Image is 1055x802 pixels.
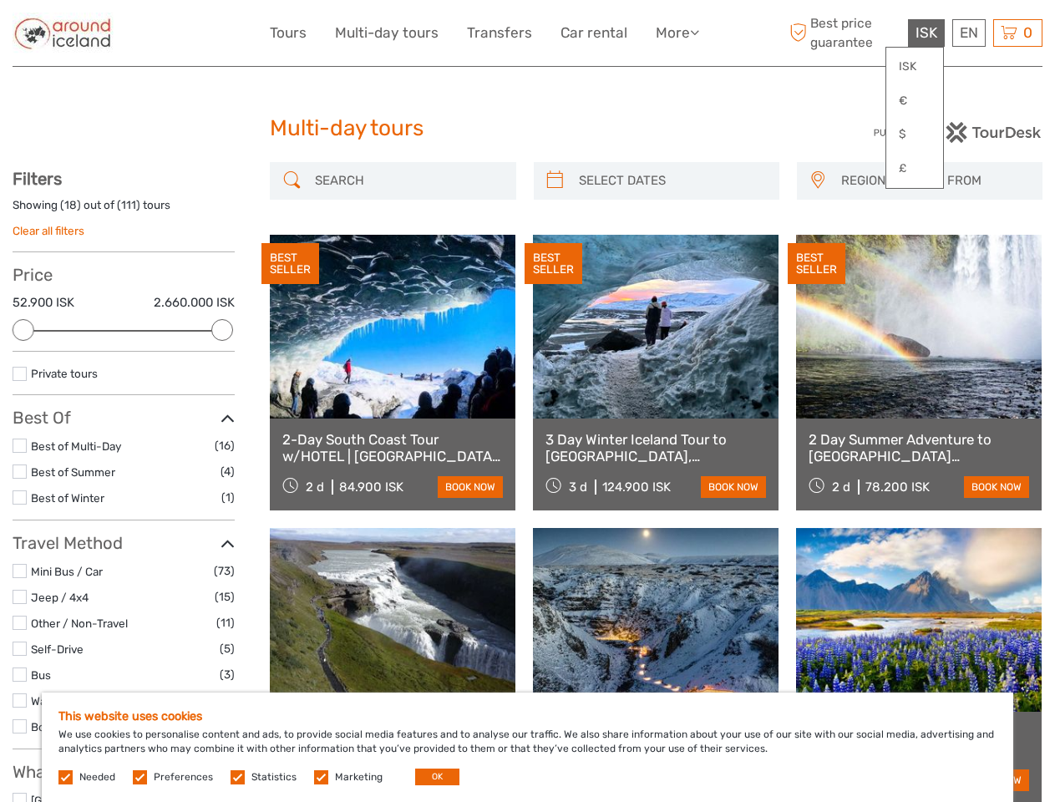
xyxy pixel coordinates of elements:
a: Jeep / 4x4 [31,591,89,604]
h3: Price [13,265,235,285]
a: Private tours [31,367,98,380]
label: Marketing [335,770,383,784]
span: (73) [214,561,235,581]
span: (1) [221,488,235,507]
a: 2 Day Summer Adventure to [GEOGRAPHIC_DATA] [GEOGRAPHIC_DATA], Glacier Hiking, [GEOGRAPHIC_DATA],... [809,431,1029,465]
a: Multi-day tours [335,21,439,45]
span: 2 d [832,480,850,495]
label: 111 [121,197,136,213]
span: (16) [215,436,235,455]
input: SEARCH [308,166,507,195]
div: 78.200 ISK [865,480,930,495]
a: book now [964,476,1029,498]
h3: Travel Method [13,533,235,553]
div: BEST SELLER [261,243,319,285]
strong: Filters [13,169,62,189]
a: Self-Drive [31,642,84,656]
h3: Best Of [13,408,235,428]
a: Best of Summer [31,465,115,479]
h3: What do you want to see? [13,762,235,782]
span: (3) [220,665,235,684]
span: 2 d [306,480,324,495]
a: book now [438,476,503,498]
a: Car rental [560,21,627,45]
span: ISK [916,24,937,41]
input: SELECT DATES [572,166,771,195]
a: € [886,86,943,116]
a: ISK [886,52,943,82]
div: 84.900 ISK [339,480,403,495]
button: OK [415,769,459,785]
span: (5) [220,639,235,658]
a: £ [886,154,943,184]
div: EN [952,19,986,47]
a: 2-Day South Coast Tour w/HOTEL | [GEOGRAPHIC_DATA], [GEOGRAPHIC_DATA], [GEOGRAPHIC_DATA] & Waterf... [282,431,503,465]
span: 3 d [569,480,587,495]
a: Mini Bus / Car [31,565,103,578]
label: 52.900 ISK [13,294,74,312]
label: Statistics [251,770,297,784]
span: 0 [1021,24,1035,41]
div: Showing ( ) out of ( ) tours [13,197,235,223]
a: Bus [31,668,51,682]
span: (15) [215,587,235,607]
div: 124.900 ISK [602,480,671,495]
a: $ [886,119,943,150]
span: (2) [220,691,235,710]
button: REGION / STARTS FROM [834,167,1034,195]
a: 3 Day Winter Iceland Tour to [GEOGRAPHIC_DATA], [GEOGRAPHIC_DATA], [GEOGRAPHIC_DATA] and [GEOGRAP... [545,431,766,465]
label: Needed [79,770,115,784]
h1: Multi-day tours [270,115,785,142]
a: More [656,21,699,45]
img: PurchaseViaTourDesk.png [873,122,1042,143]
label: 18 [64,197,77,213]
a: Boat [31,720,55,733]
img: Around Iceland [13,13,114,53]
a: Best of Winter [31,491,104,505]
span: Best price guarantee [785,14,904,51]
div: We use cookies to personalise content and ads, to provide social media features and to analyse ou... [42,693,1013,802]
div: BEST SELLER [525,243,582,285]
button: Open LiveChat chat widget [192,26,212,46]
label: Preferences [154,770,213,784]
div: BEST SELLER [788,243,845,285]
a: Other / Non-Travel [31,617,128,630]
a: Best of Multi-Day [31,439,121,453]
span: (11) [216,613,235,632]
a: Clear all filters [13,224,84,237]
a: Tours [270,21,307,45]
label: 2.660.000 ISK [154,294,235,312]
h5: This website uses cookies [58,709,997,723]
a: Transfers [467,21,532,45]
a: Walking [31,694,70,708]
p: We're away right now. Please check back later! [23,29,189,43]
a: book now [701,476,766,498]
span: (4) [221,462,235,481]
